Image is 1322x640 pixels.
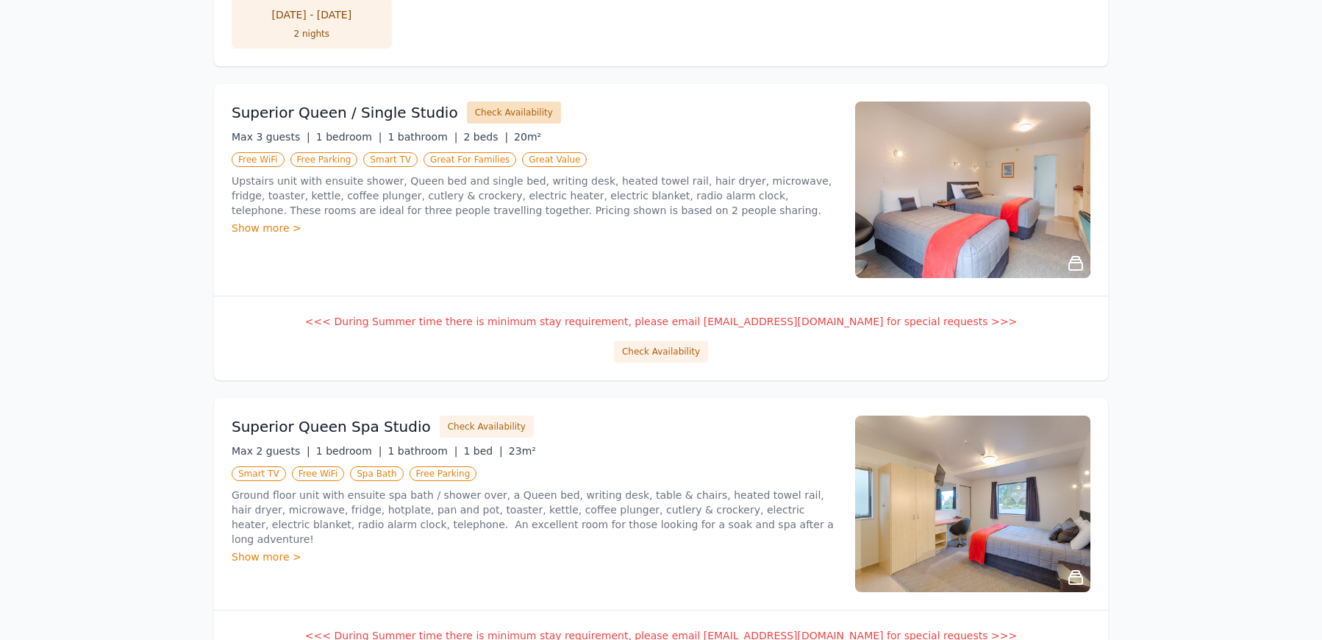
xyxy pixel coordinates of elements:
[292,466,345,481] span: Free WiFi
[614,341,708,363] button: Check Availability
[232,314,1090,329] p: <<< During Summer time there is minimum stay requirement, please email [EMAIL_ADDRESS][DOMAIN_NAM...
[232,445,310,457] span: Max 2 guests |
[232,152,285,167] span: Free WiFi
[232,550,837,564] div: Show more >
[232,466,286,481] span: Smart TV
[316,131,382,143] span: 1 bedroom |
[316,445,382,457] span: 1 bedroom |
[387,445,457,457] span: 1 bathroom |
[424,152,516,167] span: Great For Families
[440,416,534,438] button: Check Availability
[514,131,541,143] span: 20m²
[232,102,458,123] h3: Superior Queen / Single Studio
[463,445,502,457] span: 1 bed |
[232,416,431,437] h3: Superior Queen Spa Studio
[350,466,403,481] span: Spa Bath
[509,445,536,457] span: 23m²
[290,152,358,167] span: Free Parking
[232,221,837,235] div: Show more >
[363,152,418,167] span: Smart TV
[467,102,561,124] button: Check Availability
[232,174,837,218] p: Upstairs unit with ensuite shower, Queen bed and single bed, writing desk, heated towel rail, hai...
[232,131,310,143] span: Max 3 guests |
[232,488,837,547] p: Ground floor unit with ensuite spa bath / shower over, a Queen bed, writing desk, table & chairs,...
[387,131,457,143] span: 1 bathroom |
[463,131,508,143] span: 2 beds |
[522,152,587,167] span: Great Value
[246,28,377,40] div: 2 nights
[410,466,477,481] span: Free Parking
[246,7,377,22] div: [DATE] - [DATE]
